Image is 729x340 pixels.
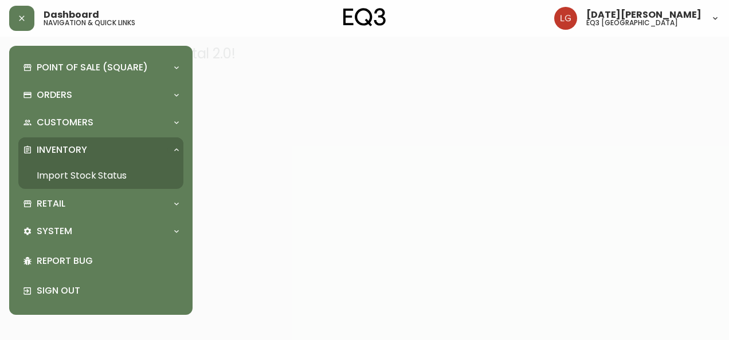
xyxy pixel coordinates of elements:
[18,276,183,306] div: Sign Out
[586,10,701,19] span: [DATE][PERSON_NAME]
[586,19,678,26] h5: eq3 [GEOGRAPHIC_DATA]
[18,55,183,80] div: Point of Sale (Square)
[37,197,65,210] p: Retail
[37,144,87,156] p: Inventory
[37,225,72,238] p: System
[37,284,179,297] p: Sign Out
[18,219,183,244] div: System
[343,8,386,26] img: logo
[37,89,72,101] p: Orders
[18,163,183,189] a: Import Stock Status
[18,191,183,216] div: Retail
[44,10,99,19] span: Dashboard
[554,7,577,30] img: 2638f148bab13be18035375ceda1d187
[18,246,183,276] div: Report Bug
[18,82,183,108] div: Orders
[44,19,135,26] h5: navigation & quick links
[18,110,183,135] div: Customers
[37,116,93,129] p: Customers
[18,137,183,163] div: Inventory
[37,61,148,74] p: Point of Sale (Square)
[37,255,179,267] p: Report Bug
